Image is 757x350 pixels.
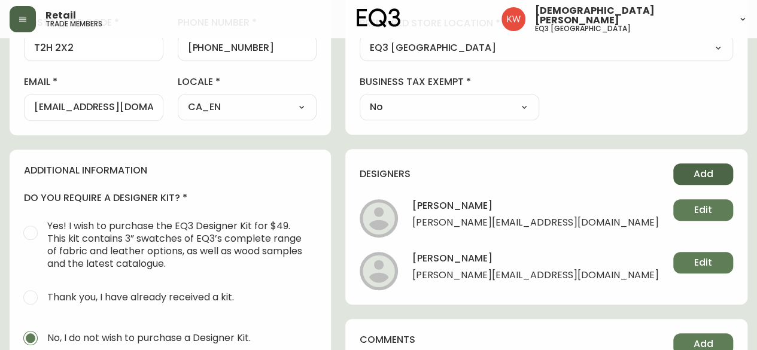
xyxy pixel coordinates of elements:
[24,191,317,205] h4: do you require a designer kit?
[24,164,317,177] h4: additional information
[694,168,713,181] span: Add
[45,11,76,20] span: Retail
[694,256,712,269] span: Edit
[24,75,163,89] label: email
[673,163,733,185] button: Add
[357,8,401,28] img: logo
[412,270,659,285] span: [PERSON_NAME][EMAIL_ADDRESS][DOMAIN_NAME]
[412,252,659,270] h4: [PERSON_NAME]
[360,75,539,89] label: business tax exempt
[694,203,712,217] span: Edit
[47,220,307,270] span: Yes! I wish to purchase the EQ3 Designer Kit for $49. This kit contains 3” swatches of EQ3’s comp...
[360,333,415,346] h4: comments
[535,6,728,25] span: [DEMOGRAPHIC_DATA][PERSON_NAME]
[47,331,251,344] span: No, I do not wish to purchase a Designer Kit.
[412,217,659,233] span: [PERSON_NAME][EMAIL_ADDRESS][DOMAIN_NAME]
[673,252,733,273] button: Edit
[412,199,659,217] h4: [PERSON_NAME]
[360,168,411,181] h4: designers
[47,291,234,303] span: Thank you, I have already received a kit.
[673,199,733,221] button: Edit
[535,25,631,32] h5: eq3 [GEOGRAPHIC_DATA]
[501,7,525,31] img: f33162b67396b0982c40ce2a87247151
[45,20,102,28] h5: trade members
[178,75,317,89] label: locale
